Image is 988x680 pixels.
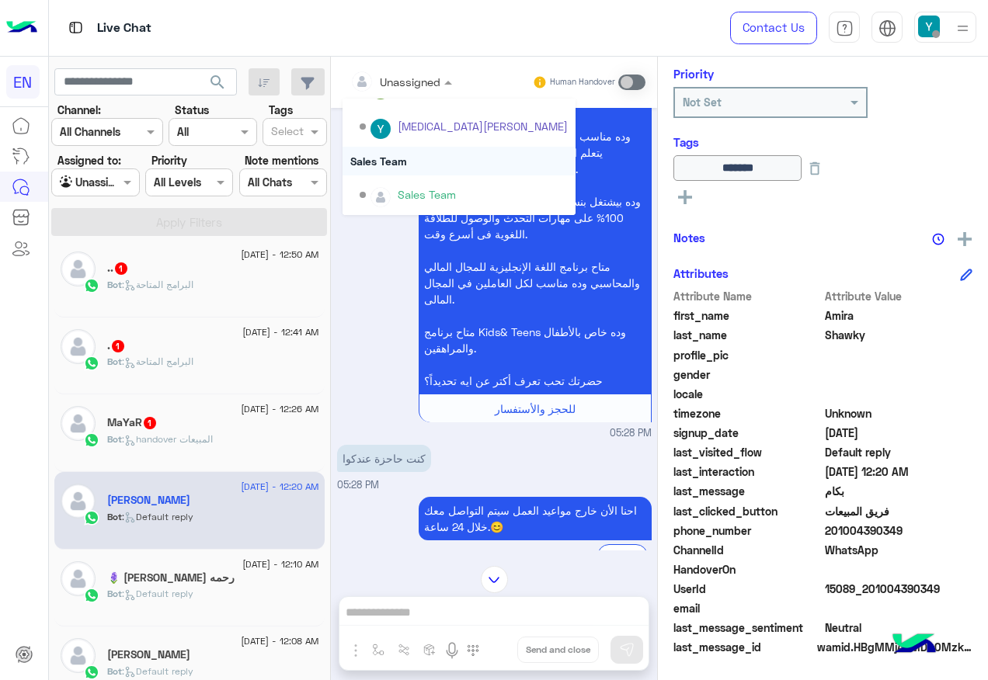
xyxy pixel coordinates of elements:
ng-dropdown-panel: Options list [343,99,576,215]
img: WhatsApp [84,356,99,371]
img: defaultAdmin.png [61,406,96,441]
p: 20/6/2025, 5:28 PM [419,497,652,540]
span: email [673,600,822,616]
img: WhatsApp [84,278,99,293]
p: Live Chat [97,18,151,39]
span: : Default reply [122,511,193,522]
img: tab [878,19,896,37]
img: tab [836,19,854,37]
span: last_interaction [673,463,822,480]
span: last_visited_flow [673,444,822,460]
a: tab [829,12,860,44]
img: add [958,232,972,246]
span: : Default reply [122,665,193,677]
span: wamid.HBgMMjAxMDA0MzkwMzQ5FQIAEhggMTRBMDVEQUNFQTFDODA4NjM1NjBEMjU0RUJGNUEzM0EA [817,639,972,655]
span: [DATE] - 12:41 AM [242,325,318,339]
img: tab [66,18,85,37]
span: Shawky [825,327,973,343]
img: WhatsApp [84,664,99,680]
span: Bot [107,665,122,677]
span: 1 [144,417,156,429]
img: Logo [6,12,37,44]
small: Human Handover [550,76,615,88]
img: profile [953,19,972,38]
img: notes [932,233,945,245]
div: الرجوع الى البوت [597,544,648,568]
span: [DATE] - 12:10 AM [242,557,318,571]
span: profile_pic [673,347,822,363]
h5: Amira Shawky [107,494,190,507]
span: locale [673,386,822,402]
img: defaultAdmin.png [370,187,391,207]
span: 201004390349 [825,522,973,539]
span: : handover المبيعات [122,433,213,445]
span: last_message [673,483,822,499]
span: بكام [825,483,973,499]
span: : البرامج المتاحة [122,356,193,367]
img: defaultAdmin.png [61,638,96,673]
label: Tags [269,102,293,118]
img: hulul-logo.png [887,618,941,672]
span: فريق المبيعات [825,503,973,519]
h6: Attributes [673,266,729,280]
span: null [825,386,973,402]
span: للحجز والأستفسار [495,402,576,415]
span: 1 [112,340,124,352]
span: HandoverOn [673,561,822,578]
img: defaultAdmin.png [61,484,96,519]
span: Amira [825,307,973,324]
span: [DATE] - 12:20 AM [241,480,318,494]
span: 05:28 PM [337,479,379,491]
div: Select [269,123,304,143]
span: Attribute Name [673,288,822,304]
span: last_name [673,327,822,343]
span: Unknown [825,405,973,422]
span: 2 [825,542,973,558]
h6: Notes [673,231,705,245]
span: gender [673,366,822,383]
label: Assigned to: [57,152,121,168]
img: scroll [481,566,508,593]
a: Contact Us [730,12,817,44]
h6: Priority [673,67,714,81]
img: defaultAdmin.png [61,252,96,286]
span: last_message_id [673,639,814,655]
span: first_name [673,307,822,324]
label: Status [175,102,209,118]
span: : Default reply [122,588,193,599]
button: Apply Filters [51,208,327,236]
span: null [825,366,973,383]
span: Bot [107,511,122,522]
span: ChannelId [673,542,822,558]
span: Bot [107,588,122,599]
span: last_message_sentiment [673,619,822,636]
span: 15089_201004390349 [825,581,973,597]
span: 2024-04-22T13:39:16.85Z [825,425,973,441]
span: [DATE] - 12:50 AM [241,248,318,262]
span: null [825,561,973,578]
img: WhatsApp [84,588,99,603]
span: last_clicked_button [673,503,822,519]
label: Note mentions [245,152,318,168]
span: Bot [107,433,122,445]
h5: Aya Mohamed [107,648,190,661]
span: Default reply [825,444,973,460]
p: 20/6/2025, 5:28 PM [419,57,652,394]
p: 20/6/2025, 5:28 PM [337,445,431,472]
button: search [199,68,237,102]
span: phone_number [673,522,822,539]
div: Sales Team [343,147,576,175]
span: [DATE] - 12:26 AM [241,402,318,416]
span: 2025-08-21T21:20:22.986Z [825,463,973,480]
span: Bot [107,279,122,290]
h5: MaYaR [107,416,158,429]
h5: رحمه محمد 🪻 [107,571,235,585]
img: WhatsApp [84,510,99,526]
button: Send and close [517,637,599,663]
h5: . [107,339,126,352]
label: Channel: [57,102,101,118]
h6: Tags [673,135,972,149]
span: 1 [115,262,127,275]
span: [DATE] - 12:08 AM [241,634,318,648]
span: 05:28 PM [610,426,652,441]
